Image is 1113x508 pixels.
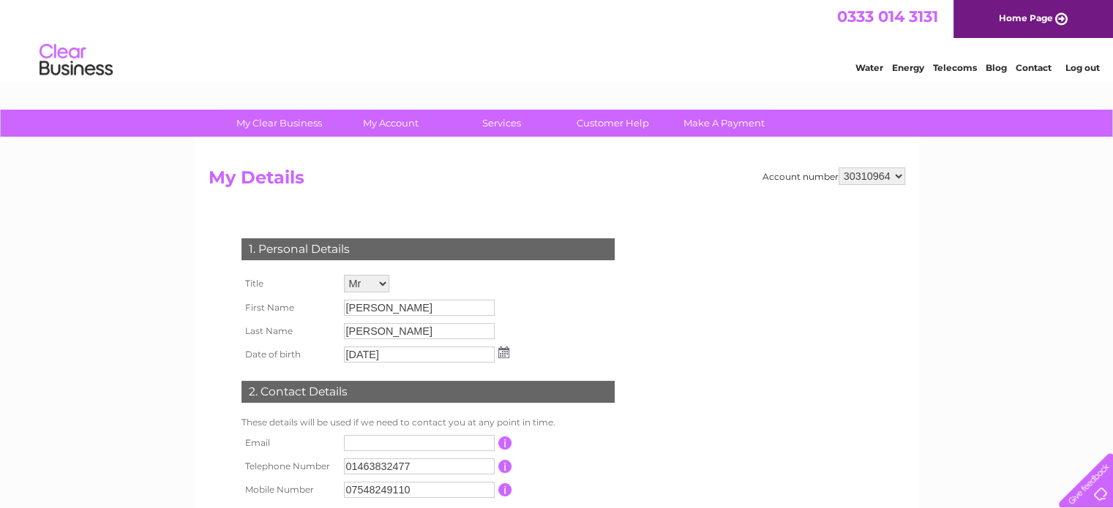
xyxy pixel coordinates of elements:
[552,110,673,137] a: Customer Help
[238,414,618,431] td: These details will be used if we need to contact you at any point in time.
[498,436,512,450] input: Information
[1065,62,1099,73] a: Log out
[498,346,509,358] img: ...
[39,38,113,83] img: logo.png
[238,455,340,478] th: Telephone Number
[892,62,924,73] a: Energy
[664,110,784,137] a: Make A Payment
[762,167,905,185] div: Account number
[855,62,883,73] a: Water
[498,460,512,473] input: Information
[837,7,938,26] a: 0333 014 3131
[238,319,340,343] th: Last Name
[241,381,615,403] div: 2. Contact Details
[238,296,340,319] th: First Name
[330,110,451,137] a: My Account
[498,483,512,496] input: Information
[238,478,340,501] th: Mobile Number
[1016,62,1052,73] a: Contact
[933,62,977,73] a: Telecoms
[238,271,340,296] th: Title
[219,110,340,137] a: My Clear Business
[209,167,905,195] h2: My Details
[241,238,615,260] div: 1. Personal Details
[211,8,903,71] div: Clear Business is a trading name of Verastar Limited (registered in [GEOGRAPHIC_DATA] No. 3667643...
[986,62,1007,73] a: Blog
[238,431,340,455] th: Email
[441,110,562,137] a: Services
[238,343,340,366] th: Date of birth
